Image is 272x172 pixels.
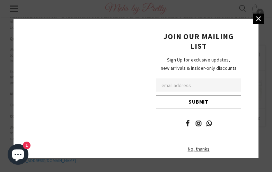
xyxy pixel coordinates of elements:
span: Sign Up for exclusive updates, new arrivals & insider-only discounts [161,57,237,71]
a: Close [253,13,264,24]
span: No, thanks [188,146,210,152]
span: JOIN OUR MAILING LIST [164,31,234,51]
inbox-online-store-chat: Shopify online store chat [6,144,30,166]
input: Submit [156,95,241,108]
input: Email Address [156,78,241,92]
